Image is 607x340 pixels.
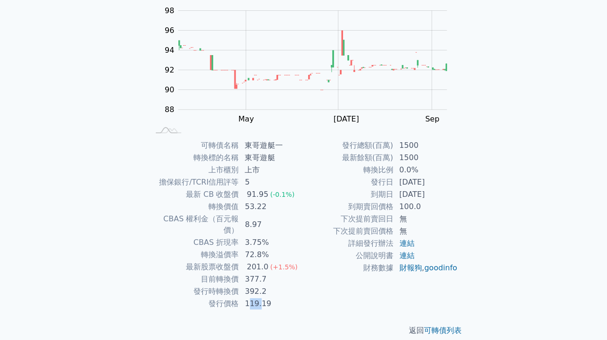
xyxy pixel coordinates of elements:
[239,298,303,310] td: 119.19
[239,201,303,213] td: 53.22
[303,164,393,176] td: 轉換比例
[160,6,461,123] g: Chart
[238,114,254,123] tspan: May
[303,152,393,164] td: 最新餘額(百萬)
[393,176,458,188] td: [DATE]
[149,176,239,188] td: 擔保銀行/TCRI信用評等
[393,225,458,237] td: 無
[424,326,462,335] a: 可轉債列表
[165,85,174,94] tspan: 90
[239,176,303,188] td: 5
[303,262,393,274] td: 財務數據
[165,26,174,35] tspan: 96
[303,201,393,213] td: 到期賣回價格
[303,237,393,250] td: 詳細發行辦法
[239,164,303,176] td: 上市
[149,273,239,285] td: 目前轉換價
[560,295,607,340] iframe: Chat Widget
[149,236,239,249] td: CBAS 折現率
[165,6,174,15] tspan: 98
[303,176,393,188] td: 發行日
[165,46,174,55] tspan: 94
[239,236,303,249] td: 3.75%
[149,139,239,152] td: 可轉債名稱
[393,201,458,213] td: 100.0
[149,261,239,273] td: 最新股票收盤價
[149,164,239,176] td: 上市櫃別
[165,65,174,74] tspan: 92
[399,251,414,260] a: 連結
[239,273,303,285] td: 377.7
[393,164,458,176] td: 0.0%
[149,188,239,201] td: 最新 CB 收盤價
[303,139,393,152] td: 發行總額(百萬)
[165,105,174,114] tspan: 88
[149,201,239,213] td: 轉換價值
[239,152,303,164] td: 東哥遊艇
[149,152,239,164] td: 轉換標的名稱
[425,114,439,123] tspan: Sep
[270,263,297,271] span: (+1.5%)
[303,188,393,201] td: 到期日
[239,285,303,298] td: 392.2
[303,225,393,237] td: 下次提前賣回價格
[393,213,458,225] td: 無
[245,261,270,273] div: 201.0
[424,263,457,272] a: goodinfo
[149,285,239,298] td: 發行時轉換價
[239,249,303,261] td: 72.8%
[393,152,458,164] td: 1500
[239,213,303,236] td: 8.97
[245,189,270,200] div: 91.95
[239,139,303,152] td: 東哥遊艇一
[138,325,469,336] p: 返回
[303,213,393,225] td: 下次提前賣回日
[560,295,607,340] div: 聊天小工具
[333,114,359,123] tspan: [DATE]
[270,191,295,198] span: (-0.1%)
[149,298,239,310] td: 發行價格
[399,263,422,272] a: 財報狗
[303,250,393,262] td: 公開說明書
[393,139,458,152] td: 1500
[399,239,414,248] a: 連結
[149,213,239,236] td: CBAS 權利金（百元報價）
[393,262,458,274] td: ,
[393,188,458,201] td: [DATE]
[149,249,239,261] td: 轉換溢價率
